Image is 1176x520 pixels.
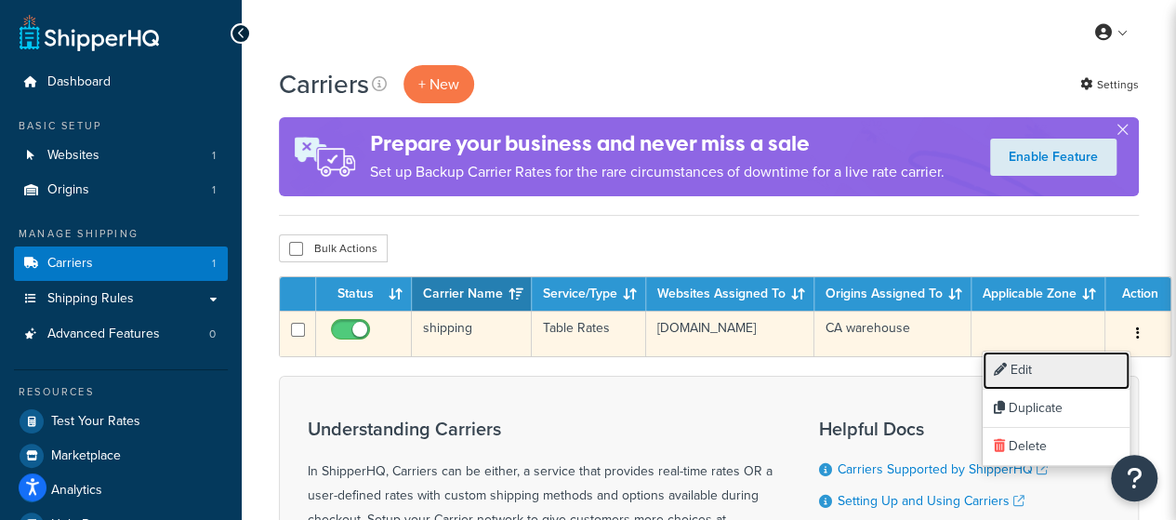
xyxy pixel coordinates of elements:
[1080,72,1139,98] a: Settings
[279,117,370,196] img: ad-rules-rateshop-fe6ec290ccb7230408bd80ed9643f0289d75e0ffd9eb532fc0e269fcd187b520.png
[14,317,228,352] li: Advanced Features
[279,66,369,102] h1: Carriers
[819,419,1062,439] h3: Helpful Docs
[20,14,159,51] a: ShipperHQ Home
[646,311,814,356] td: [DOMAIN_NAME]
[51,448,121,464] span: Marketplace
[370,159,945,185] p: Set up Backup Carrier Rates for the rare circumstances of downtime for a live rate carrier.
[14,439,228,473] a: Marketplace
[47,182,89,198] span: Origins
[1105,277,1170,311] th: Action
[47,148,99,164] span: Websites
[1111,455,1157,501] button: Open Resource Center
[212,182,216,198] span: 1
[14,226,228,242] div: Manage Shipping
[14,173,228,207] li: Origins
[14,473,228,507] a: Analytics
[14,282,228,316] a: Shipping Rules
[14,139,228,173] li: Websites
[412,311,532,356] td: shipping
[838,491,1024,511] a: Setting Up and Using Carriers
[279,234,388,262] button: Bulk Actions
[532,311,646,356] td: Table Rates
[983,352,1130,390] a: Edit
[370,128,945,159] h4: Prepare your business and never miss a sale
[14,65,228,100] a: Dashboard
[990,139,1117,176] a: Enable Feature
[14,173,228,207] a: Origins 1
[14,139,228,173] a: Websites 1
[51,483,102,499] span: Analytics
[14,317,228,352] a: Advanced Features 0
[646,277,814,311] th: Websites Assigned To: activate to sort column ascending
[983,428,1130,466] a: Delete
[814,311,971,356] td: CA warehouse
[212,148,216,164] span: 1
[308,419,773,439] h3: Understanding Carriers
[532,277,646,311] th: Service/Type: activate to sort column ascending
[814,277,971,311] th: Origins Assigned To: activate to sort column ascending
[212,256,216,272] span: 1
[14,247,228,281] li: Carriers
[47,256,93,272] span: Carriers
[14,384,228,400] div: Resources
[838,460,1048,479] a: Carriers Supported by ShipperHQ
[412,277,532,311] th: Carrier Name: activate to sort column ascending
[47,291,134,307] span: Shipping Rules
[403,65,474,103] button: + New
[47,327,160,342] span: Advanced Features
[51,414,140,430] span: Test Your Rates
[983,390,1130,428] a: Duplicate
[209,327,216,342] span: 0
[971,277,1105,311] th: Applicable Zone: activate to sort column ascending
[14,405,228,438] a: Test Your Rates
[316,277,412,311] th: Status: activate to sort column ascending
[14,118,228,134] div: Basic Setup
[14,247,228,281] a: Carriers 1
[47,74,111,90] span: Dashboard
